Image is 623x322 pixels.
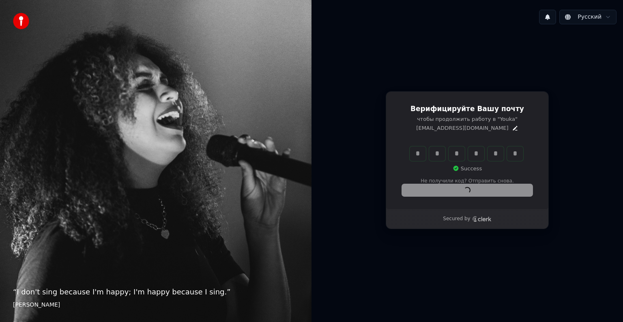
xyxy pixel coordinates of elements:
[13,13,29,29] img: youka
[13,286,299,298] p: “ I don't sing because I'm happy; I'm happy because I sing. ”
[443,216,470,222] p: Secured by
[13,301,299,309] footer: [PERSON_NAME]
[453,165,482,172] p: Success
[416,125,508,132] p: [EMAIL_ADDRESS][DOMAIN_NAME]
[472,216,492,222] a: Clerk logo
[408,145,525,163] div: Verification code input
[402,104,533,114] h1: Верифицируйте Вашу почту
[512,125,518,131] button: Edit
[402,116,533,123] p: чтобы продолжить работу в "Youka"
